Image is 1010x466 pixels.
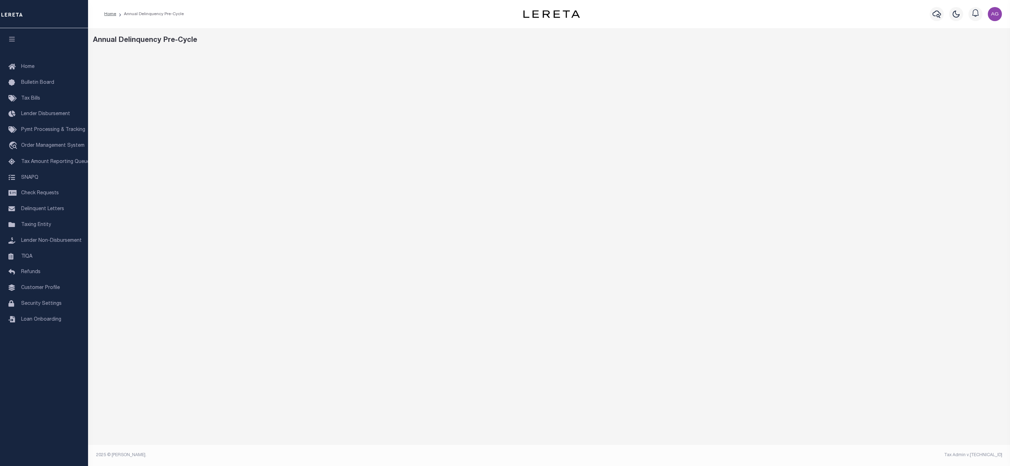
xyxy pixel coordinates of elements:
[21,191,59,196] span: Check Requests
[21,254,32,259] span: TIQA
[988,7,1002,21] img: svg+xml;base64,PHN2ZyB4bWxucz0iaHR0cDovL3d3dy53My5vcmcvMjAwMC9zdmciIHBvaW50ZXItZXZlbnRzPSJub25lIi...
[93,35,1005,46] div: Annual Delinquency Pre-Cycle
[8,141,20,151] i: travel_explore
[21,301,62,306] span: Security Settings
[21,143,85,148] span: Order Management System
[21,159,90,164] span: Tax Amount Reporting Queue
[523,10,580,18] img: logo-dark.svg
[21,270,40,275] span: Refunds
[21,80,54,85] span: Bulletin Board
[104,12,116,16] a: Home
[21,64,35,69] span: Home
[21,112,70,116] span: Lender Disbursement
[21,96,40,101] span: Tax Bills
[21,222,51,227] span: Taxing Entity
[21,207,64,212] span: Delinquent Letters
[21,238,82,243] span: Lender Non-Disbursement
[21,127,85,132] span: Pymt Processing & Tracking
[21,175,38,180] span: SNAPQ
[21,317,61,322] span: Loan Onboarding
[116,11,184,17] li: Annual Delinquency Pre-Cycle
[21,285,60,290] span: Customer Profile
